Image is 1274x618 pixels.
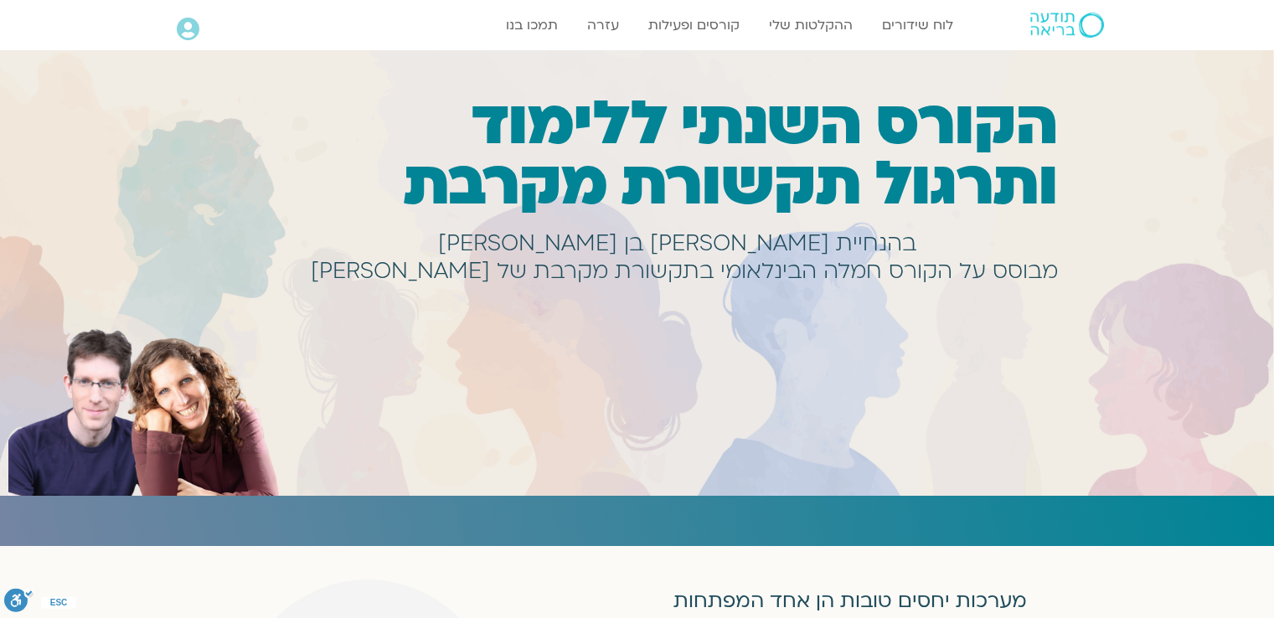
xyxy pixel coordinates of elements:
[311,268,1058,275] h1: מבוסס על הקורס חמלה הבינלאומי בתקשורת מקרבת של [PERSON_NAME]
[438,240,916,247] h1: בהנחיית [PERSON_NAME] בן [PERSON_NAME]
[260,94,1058,214] h1: הקורס השנתי ללימוד ותרגול תקשורת מקרבת
[579,9,627,41] a: עזרה
[640,9,748,41] a: קורסים ופעילות
[761,9,861,41] a: ההקלטות שלי
[1030,13,1104,38] img: תודעה בריאה
[498,9,566,41] a: תמכו בנו
[874,9,962,41] a: לוח שידורים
